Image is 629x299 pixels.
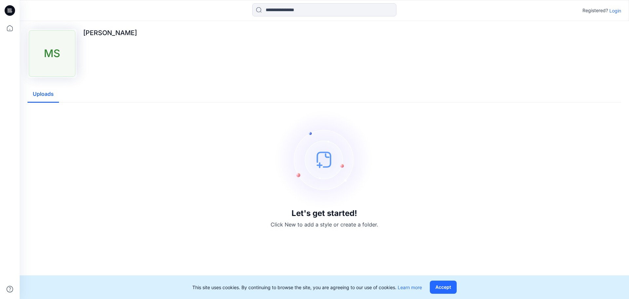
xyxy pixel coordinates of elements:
[28,86,59,103] button: Uploads
[192,284,422,291] p: This site uses cookies. By continuing to browse the site, you are agreeing to our use of cookies.
[275,110,373,209] img: empty-state-image.svg
[29,30,75,77] div: MS
[582,7,608,14] p: Registered?
[398,285,422,290] a: Learn more
[609,7,621,14] p: Login
[271,221,378,228] p: Click New to add a style or create a folder.
[430,281,457,294] button: Accept
[83,29,137,37] p: [PERSON_NAME]
[292,209,357,218] h3: Let's get started!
